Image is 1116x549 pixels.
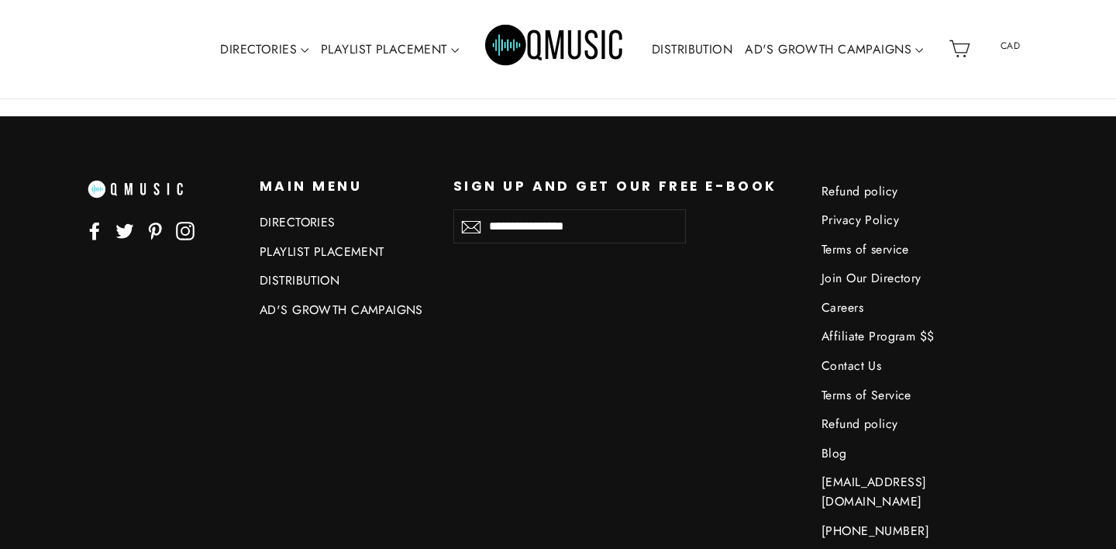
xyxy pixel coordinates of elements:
a: AD'S GROWTH CAMPAIGNS [260,297,430,323]
a: Terms of service [821,237,992,262]
div: Primary [168,4,943,95]
a: Join Our Directory [821,265,992,291]
a: PLAYLIST PLACEMENT [260,239,430,264]
p: Main menu [260,178,430,195]
a: Blog [821,440,992,466]
span: CAD [981,34,1040,57]
a: PLAYLIST PLACEMENT [315,32,465,67]
a: Privacy Policy [821,207,992,233]
a: Refund policy [821,411,992,437]
a: DIRECTORIES [214,32,315,67]
p: Sign up and get our FREE e-book [453,178,798,195]
a: [PHONE_NUMBER] [821,518,992,544]
a: [EMAIL_ADDRESS][DOMAIN_NAME] [821,469,992,515]
a: Contact Us [821,353,992,378]
a: Refund policy [821,178,992,204]
a: DIRECTORIES [260,209,430,235]
a: DISTRIBUTION [646,32,739,67]
a: Terms of Service [821,382,992,408]
a: Affiliate Program $$ [821,323,992,349]
a: DISTRIBUTION [260,268,430,293]
a: AD'S GROWTH CAMPAIGNS [739,32,929,67]
img: Q Music Promotions [485,14,625,84]
a: Careers [821,295,992,320]
img: Q music promotions ¬ blogs radio spotify playlist placement [85,178,184,199]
